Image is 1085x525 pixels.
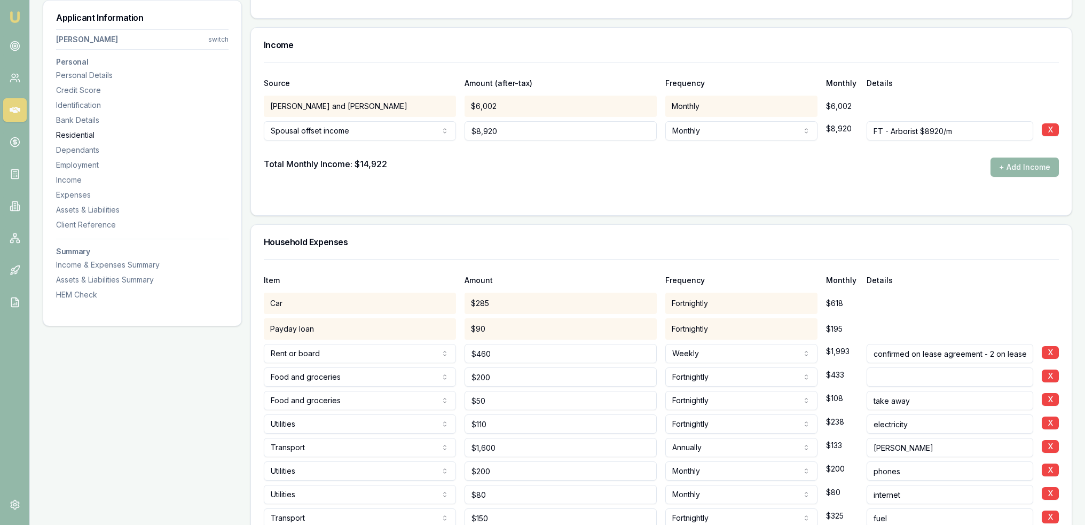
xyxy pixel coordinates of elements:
div: Total Monthly Income: $14,922 [264,158,387,177]
button: X [1042,123,1059,136]
div: $6,002 [826,96,858,117]
div: Item [264,277,456,284]
button: X [1042,346,1059,359]
div: Credit Score [56,85,229,96]
div: Residential [56,130,229,140]
div: $133 [826,435,858,456]
div: Income & Expenses Summary [56,260,229,270]
button: X [1042,393,1059,406]
div: Personal Details [56,70,229,81]
input: $ [465,438,657,457]
img: emu-icon-u.png [9,11,21,23]
h3: Summary [56,248,229,255]
input: $ [465,461,657,481]
div: Bank Details [56,115,229,126]
button: X [1042,487,1059,500]
div: Details [867,277,1059,284]
div: Income [56,175,229,185]
div: $200 [826,458,858,480]
h3: Income [264,41,1059,49]
div: [PERSON_NAME] [56,34,118,45]
button: X [1042,511,1059,523]
div: Dependants [56,145,229,155]
button: + Add Income [990,158,1059,177]
div: Monthly [826,277,858,284]
div: Identification [56,100,229,111]
div: $195 [826,324,858,334]
input: $ [465,414,657,434]
div: Car [264,293,456,314]
div: Expenses [56,190,229,200]
div: $80 [826,482,858,503]
div: Monthly [665,96,817,117]
div: $618 [826,298,858,309]
div: Payday loan [264,318,456,340]
div: Source [264,80,456,87]
button: X [1042,440,1059,453]
div: Assets & Liabilities Summary [56,275,229,285]
div: Amount (after-tax) [465,80,657,87]
div: Details [867,80,1059,87]
input: $ [465,391,657,410]
div: Assets & Liabilities [56,205,229,215]
div: $8,920 [826,118,858,139]
button: X [1042,417,1059,429]
div: Client Reference [56,220,229,230]
input: $ [465,344,657,363]
h3: Household Expenses [264,238,1059,246]
div: $90 [465,318,657,340]
button: X [1042,370,1059,382]
div: $285 [465,293,657,314]
div: Fortnightly [665,318,817,340]
div: [PERSON_NAME] and [PERSON_NAME] [264,96,456,117]
h3: Applicant Information [56,13,229,22]
div: Fortnightly [665,293,817,314]
div: $1,993 [826,341,858,362]
div: Amount [465,277,657,284]
input: $ [465,121,657,140]
input: $ [465,485,657,504]
div: $6,002 [465,96,657,117]
div: Employment [56,160,229,170]
div: Frequency [665,277,705,284]
div: $238 [826,411,858,433]
div: Frequency [665,80,705,87]
div: switch [208,35,229,44]
div: HEM Check [56,289,229,300]
div: $108 [826,388,858,409]
div: Monthly [826,80,858,87]
button: X [1042,464,1059,476]
input: $ [465,367,657,387]
div: $433 [826,364,858,386]
h3: Personal [56,58,229,66]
